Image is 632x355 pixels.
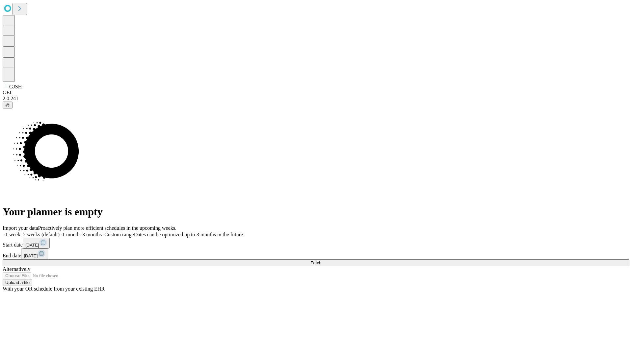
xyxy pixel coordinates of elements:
button: [DATE] [23,238,50,248]
div: 2.0.241 [3,96,629,102]
span: 3 months [82,232,102,237]
span: Import your data [3,225,38,231]
button: [DATE] [21,248,48,259]
span: Proactively plan more efficient schedules in the upcoming weeks. [38,225,176,231]
span: 1 week [5,232,20,237]
span: [DATE] [24,253,38,258]
span: Alternatively [3,266,30,272]
span: Dates can be optimized up to 3 months in the future. [134,232,244,237]
span: 1 month [62,232,80,237]
h1: Your planner is empty [3,206,629,218]
span: GJSH [9,84,22,89]
span: @ [5,103,10,107]
span: Custom range [104,232,134,237]
span: 2 weeks (default) [23,232,60,237]
div: Start date [3,238,629,248]
span: [DATE] [25,243,39,248]
div: End date [3,248,629,259]
span: Fetch [310,260,321,265]
button: Fetch [3,259,629,266]
span: With your OR schedule from your existing EHR [3,286,105,292]
button: Upload a file [3,279,32,286]
div: GEI [3,90,629,96]
button: @ [3,102,13,108]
